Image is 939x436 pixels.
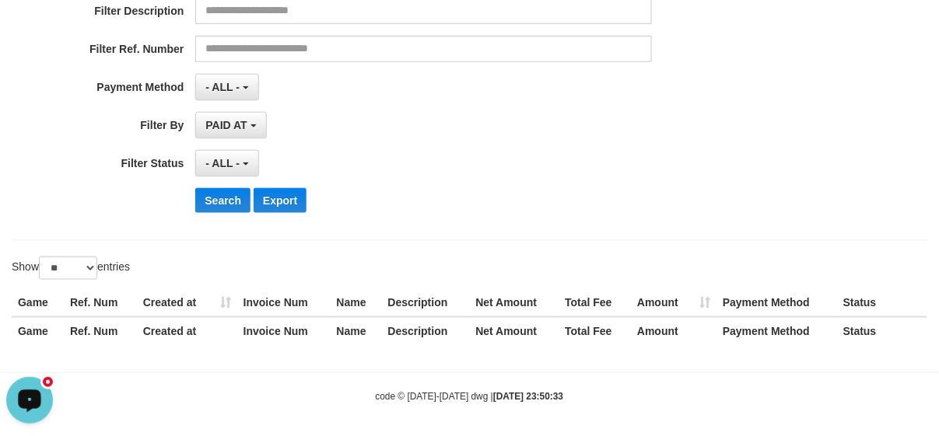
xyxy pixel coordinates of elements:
th: Net Amount [470,288,559,317]
th: Amount [631,288,717,317]
span: - ALL - [205,81,240,93]
th: Created at [137,317,237,346]
div: new message indicator [40,4,55,19]
th: Game [12,288,64,317]
button: Search [195,188,251,213]
th: Ref. Num [64,288,137,317]
label: Show entries [12,256,130,280]
th: Description [382,317,470,346]
button: - ALL - [195,150,258,176]
th: Total Fee [559,288,631,317]
th: Net Amount [470,317,559,346]
th: Invoice Num [237,288,331,317]
button: Export [254,188,307,213]
th: Invoice Num [237,317,331,346]
span: PAID AT [205,119,247,131]
th: Ref. Num [64,317,137,346]
th: Created at [137,288,237,317]
th: Total Fee [559,317,631,346]
th: Payment Method [717,317,837,346]
button: - ALL - [195,74,258,100]
th: Name [331,317,382,346]
th: Payment Method [717,288,837,317]
select: Showentries [39,256,97,280]
th: Name [331,288,382,317]
button: PAID AT [195,112,266,138]
span: - ALL - [205,157,240,169]
button: Open LiveChat chat widget [6,6,53,53]
th: Amount [631,317,717,346]
strong: [DATE] 23:50:33 [493,392,563,403]
th: Description [382,288,470,317]
small: code © [DATE]-[DATE] dwg | [376,392,564,403]
th: Status [837,317,927,346]
th: Game [12,317,64,346]
th: Status [837,288,927,317]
